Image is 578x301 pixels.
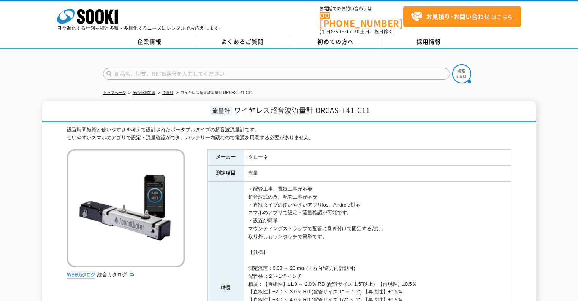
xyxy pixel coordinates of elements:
span: はこちら [411,11,513,22]
a: 流量計 [162,91,174,95]
a: 総合カタログ [97,272,135,277]
a: お見積り･お問い合わせはこちら [403,6,521,27]
img: webカタログ [67,271,95,279]
strong: お見積り･お問い合わせ [426,12,490,21]
a: トップページ [103,91,126,95]
td: クローネ [244,150,511,166]
a: その他測定器 [133,91,155,95]
a: 採用情報 [382,36,475,48]
p: 日々進化する計測技術と多種・多様化するニーズにレンタルでお応えします。 [57,26,223,30]
th: メーカー [207,150,244,166]
td: 流量 [244,166,511,182]
div: 設置時間短縮と使いやすさを考えて設計されたポータブルタイプの超音波流量計です。 使いやすいスマホのアプリで設定・流量確認ができ、バッテリー内蔵なので電源を用意する必要がありません。 [67,126,511,142]
li: ワイヤレス超音波流量計 ORCAS-T41-C11 [175,89,253,97]
img: ワイヤレス超音波流量計 ORCAS-T41-C11 [67,149,185,267]
a: [PHONE_NUMBER] [320,12,403,27]
span: 流量計 [210,106,232,115]
th: 測定項目 [207,166,244,182]
input: 商品名、型式、NETIS番号を入力してください [103,68,450,80]
a: よくあるご質問 [196,36,289,48]
span: (平日 ～ 土日、祝日除く) [320,28,395,35]
span: 8:50 [331,28,342,35]
a: 企業情報 [103,36,196,48]
span: 17:30 [346,28,360,35]
img: btn_search.png [452,64,471,83]
span: 初めての方へ [317,37,354,46]
span: ワイヤレス超音波流量計 ORCAS-T41-C11 [234,105,370,115]
a: 初めての方へ [289,36,382,48]
span: お電話でのお問い合わせは [320,6,403,11]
